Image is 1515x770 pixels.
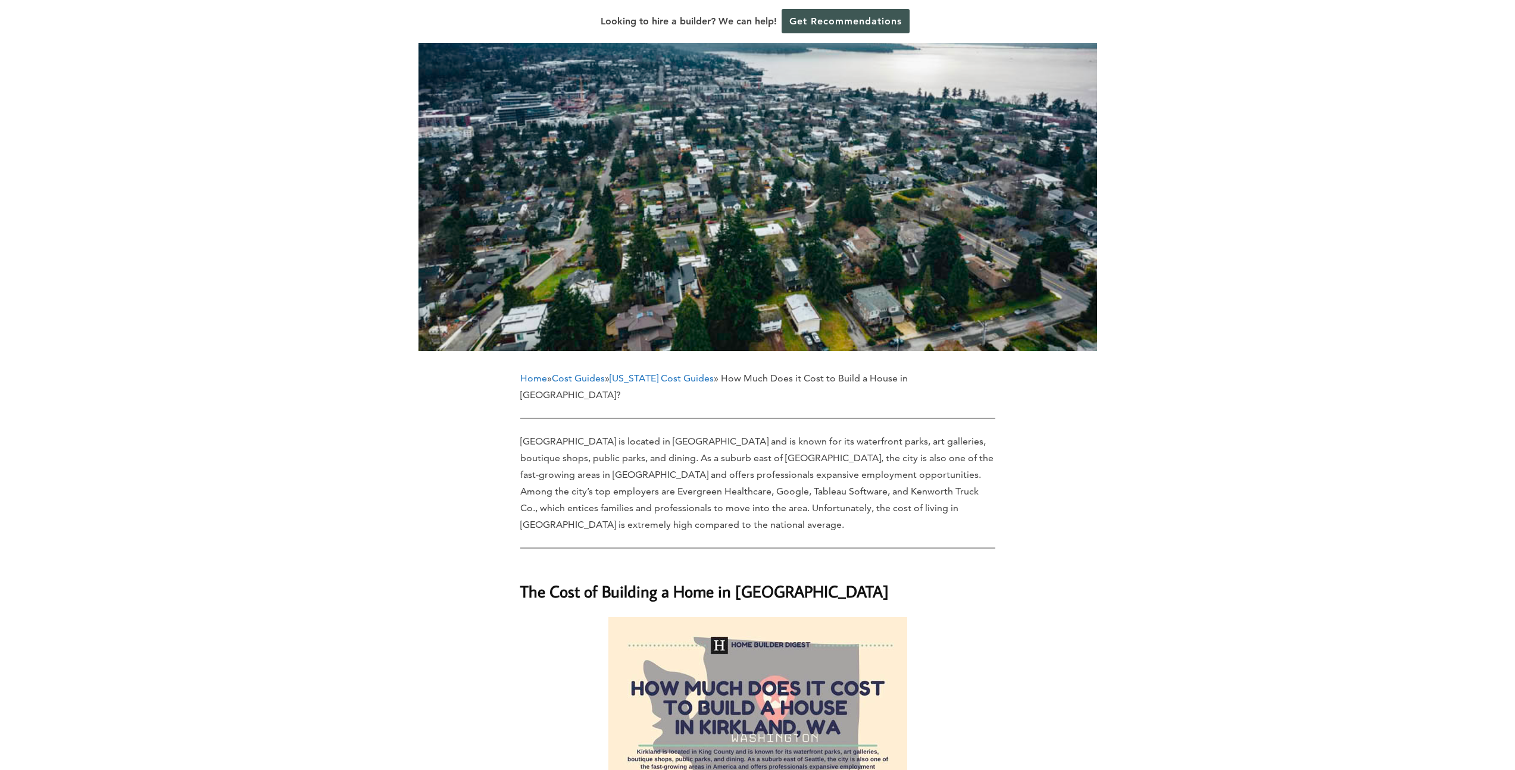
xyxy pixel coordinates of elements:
[520,581,889,602] strong: The Cost of Building a Home in [GEOGRAPHIC_DATA]
[782,9,910,33] a: Get Recommendations
[1286,684,1501,756] iframe: Drift Widget Chat Controller
[520,373,547,384] a: Home
[610,373,714,384] a: [US_STATE] Cost Guides
[552,373,605,384] a: Cost Guides
[520,433,995,533] p: [GEOGRAPHIC_DATA] is located in [GEOGRAPHIC_DATA] and is known for its waterfront parks, art gall...
[520,370,995,403] p: » » » How Much Does it Cost to Build a House in [GEOGRAPHIC_DATA]?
